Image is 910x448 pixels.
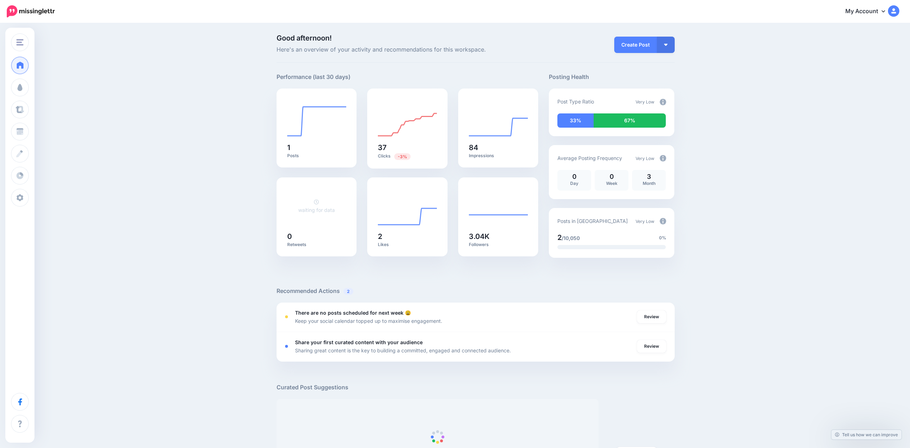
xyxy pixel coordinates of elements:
img: info-circle-grey.png [660,99,666,105]
p: Keep your social calendar topped up to maximise engagement. [295,317,442,325]
h5: 2 [378,233,437,240]
div: 33% of your posts in the last 30 days have been from Drip Campaigns [557,113,594,128]
p: Retweets [287,242,346,247]
a: Review [637,310,666,323]
b: There are no posts scheduled for next week 😩 [295,310,411,316]
div: <div class='status-dot small red margin-right'></div>Error [285,345,288,348]
span: Day [570,181,578,186]
span: Very Low [636,156,654,161]
span: Week [606,181,617,186]
span: Previous period: 38 [394,153,411,160]
img: arrow-down-white.png [664,44,668,46]
img: Missinglettr [7,5,55,17]
span: 0% [659,234,666,241]
h5: 0 [287,233,346,240]
h5: 3.04K [469,233,528,240]
span: 2 [557,233,562,242]
b: Share your first curated content with your audience [295,339,423,345]
p: 3 [636,174,662,180]
span: Month [643,181,655,186]
a: My Account [838,3,899,20]
a: waiting for data [298,199,335,213]
h5: Curated Post Suggestions [277,383,675,392]
p: Post Type Ratio [557,97,594,106]
a: Tell us how we can improve [831,430,901,439]
p: Posts in [GEOGRAPHIC_DATA] [557,217,628,225]
div: <div class='status-dot small red margin-right'></div>Error [285,315,288,318]
p: Posts [287,153,346,159]
p: Average Posting Frequency [557,154,622,162]
p: Likes [378,242,437,247]
img: info-circle-grey.png [660,155,666,161]
img: menu.png [16,39,23,46]
a: Create Post [614,37,657,53]
span: Very Low [636,99,654,105]
span: Very Low [636,219,654,224]
span: /10,050 [562,235,580,241]
h5: Posting Health [549,73,674,81]
p: 0 [598,174,625,180]
h5: 1 [287,144,346,151]
img: info-circle-grey.png [660,218,666,224]
a: Review [637,340,666,353]
h5: 37 [378,144,437,151]
div: 67% of your posts in the last 30 days were manually created (i.e. were not from Drip Campaigns or... [594,113,666,128]
p: Sharing great content is the key to building a committed, engaged and connected audience. [295,346,511,354]
p: 0 [561,174,588,180]
span: 2 [343,288,353,295]
p: Followers [469,242,528,247]
p: Impressions [469,153,528,159]
h5: Recommended Actions [277,287,675,295]
h5: Performance (last 30 days) [277,73,350,81]
h5: 84 [469,144,528,151]
span: Good afternoon! [277,34,332,42]
span: Here's an overview of your activity and recommendations for this workspace. [277,45,539,54]
p: Clicks [378,153,437,160]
